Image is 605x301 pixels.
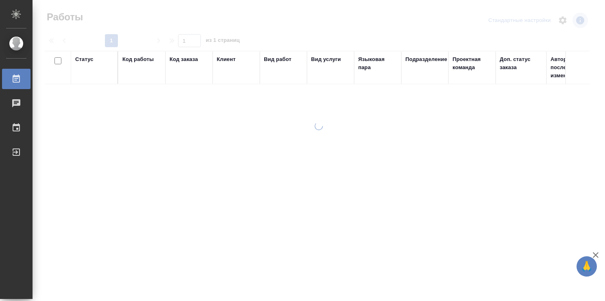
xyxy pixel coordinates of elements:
div: Вид услуги [311,55,341,63]
div: Доп. статус заказа [500,55,542,72]
div: Вид работ [264,55,292,63]
div: Статус [75,55,94,63]
div: Код работы [122,55,154,63]
div: Код заказа [170,55,198,63]
button: 🙏 [577,256,597,277]
div: Клиент [217,55,235,63]
div: Подразделение [405,55,447,63]
span: 🙏 [580,258,594,275]
div: Автор последнего изменения [551,55,590,80]
div: Проектная команда [453,55,492,72]
div: Языковая пара [358,55,397,72]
